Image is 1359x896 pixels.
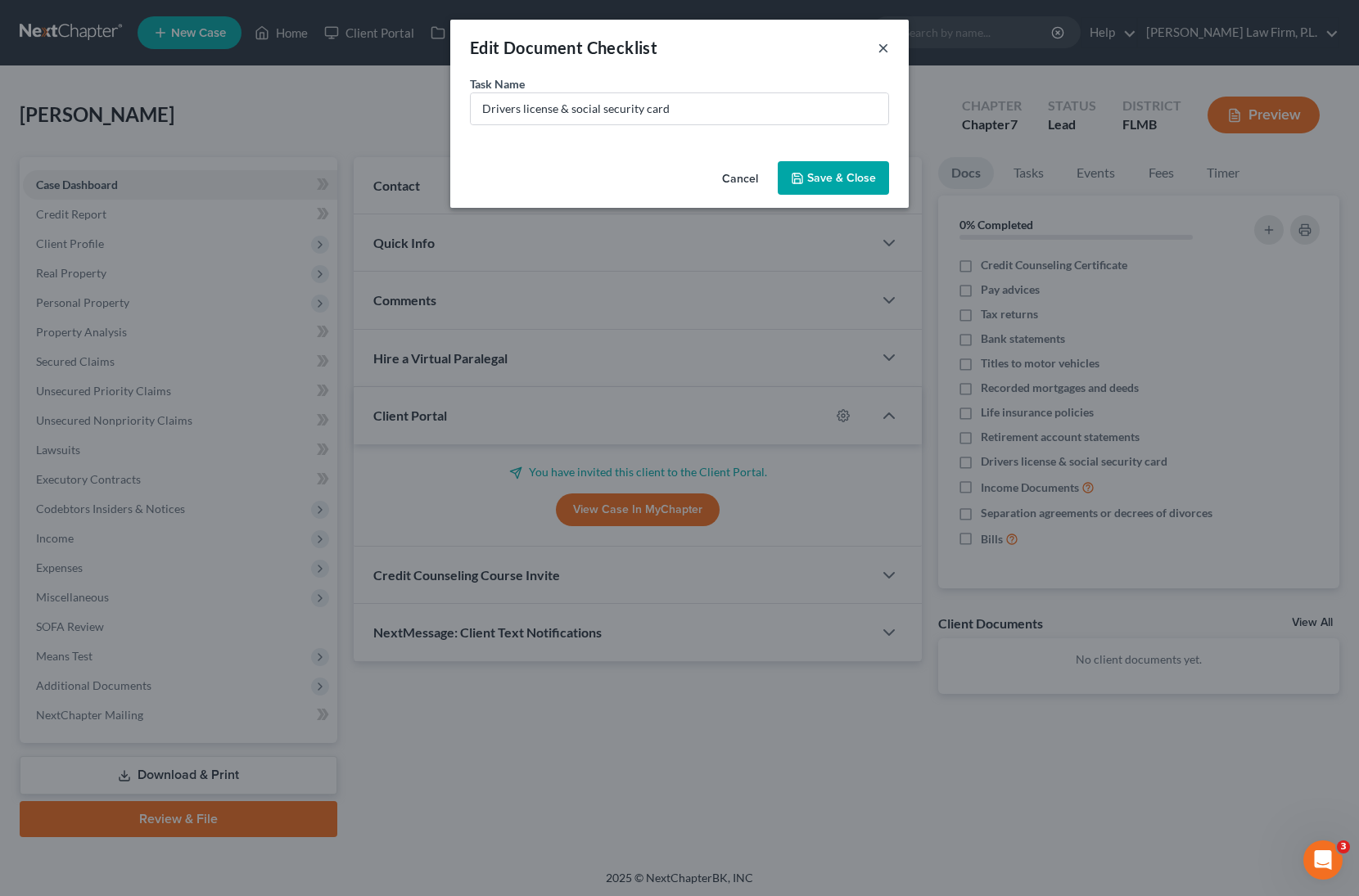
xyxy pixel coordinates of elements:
[778,161,889,196] button: Save & Close
[470,77,525,91] span: Task Name
[1337,840,1350,853] span: 3
[470,38,657,57] span: Edit Document Checklist
[709,163,771,196] button: Cancel
[1303,840,1343,880] iframe: Intercom live chat
[878,38,889,57] button: ×
[471,93,888,124] input: Enter document description..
